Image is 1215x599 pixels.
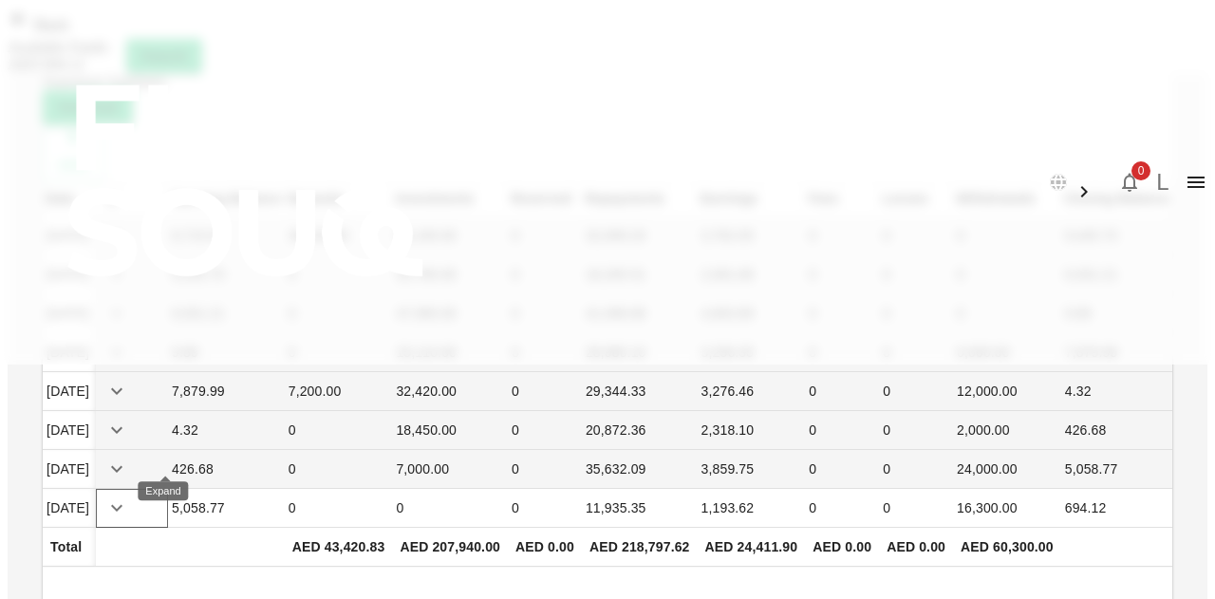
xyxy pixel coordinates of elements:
div: 35,632.09 [586,459,694,478]
div: 0 [883,459,949,478]
div: 24,000.00 [957,459,1057,478]
div: 0 [809,459,875,478]
div: 29,344.33 [586,382,694,401]
span: العربية [1073,161,1111,177]
div: AED 207,940.00 [400,535,500,558]
div: 5,058.77 [1065,459,1168,478]
div: 426.68 [1065,421,1168,440]
div: AED 60,300.00 [961,535,1054,558]
span: 0 [1131,161,1150,180]
div: 16,300.00 [957,498,1057,517]
div: 0 [809,421,875,440]
div: Expand [138,481,188,500]
td: [DATE] [43,489,96,528]
div: 11,935.35 [586,498,694,517]
div: 20,872.36 [586,421,694,440]
div: 0 [512,382,578,401]
button: 0 [1111,163,1149,201]
div: 12,000.00 [957,382,1057,401]
div: 4.32 [172,421,281,440]
div: 0 [809,382,875,401]
span: Expand [103,383,130,398]
div: AED 0.00 [887,535,945,558]
div: 5,058.77 [172,498,281,517]
button: Expand [103,495,130,521]
div: 2,000.00 [957,421,1057,440]
div: 0 [396,498,504,517]
div: 4.32 [1065,382,1168,401]
div: 7,000.00 [396,459,504,478]
div: 1,193.62 [701,498,802,517]
div: 694.12 [1065,498,1168,517]
div: 0 [883,498,949,517]
div: 0 [289,459,389,478]
td: [DATE] [43,411,96,450]
div: Total [50,535,88,558]
div: 7,879.99 [172,382,281,401]
span: Expand [103,460,130,476]
div: AED 24,411.90 [705,535,798,558]
button: L [1149,168,1177,197]
div: 0 [289,498,389,517]
div: 3,276.46 [701,382,802,401]
div: AED 0.00 [515,535,574,558]
div: 426.68 [172,459,281,478]
div: 0 [289,421,389,440]
div: AED 218,797.62 [589,535,690,558]
button: Expand [103,456,130,482]
div: 32,420.00 [396,382,504,401]
button: Expand [103,378,130,404]
div: 0 [809,498,875,517]
div: 7,200.00 [289,382,389,401]
div: AED 0.00 [813,535,871,558]
div: 0 [512,498,578,517]
div: 18,450.00 [396,421,504,440]
div: 0 [883,382,949,401]
button: Expand [103,417,130,443]
span: Expand [103,499,130,515]
td: [DATE] [43,372,96,411]
span: Expand [103,421,130,437]
div: AED 43,420.83 [292,535,385,558]
div: 0 [512,421,578,440]
div: 0 [883,421,949,440]
div: 3,859.75 [701,459,802,478]
div: 2,318.10 [701,421,802,440]
div: 0 [512,459,578,478]
td: [DATE] [43,450,96,489]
